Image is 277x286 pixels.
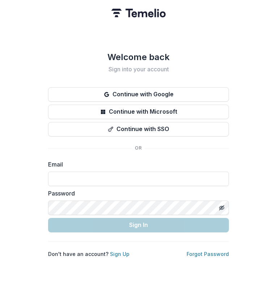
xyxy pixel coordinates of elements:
h2: Sign into your account [48,66,229,73]
button: Toggle password visibility [216,202,227,214]
button: Continue with SSO [48,122,229,136]
label: Email [48,160,225,169]
button: Continue with Microsoft [48,105,229,119]
button: Continue with Google [48,87,229,102]
h1: Welcome back [48,51,229,63]
a: Forgot Password [187,251,229,257]
p: Don't have an account? [48,250,129,258]
a: Sign Up [110,251,129,257]
button: Sign In [48,218,229,232]
label: Password [48,189,225,198]
img: Temelio [111,9,166,17]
